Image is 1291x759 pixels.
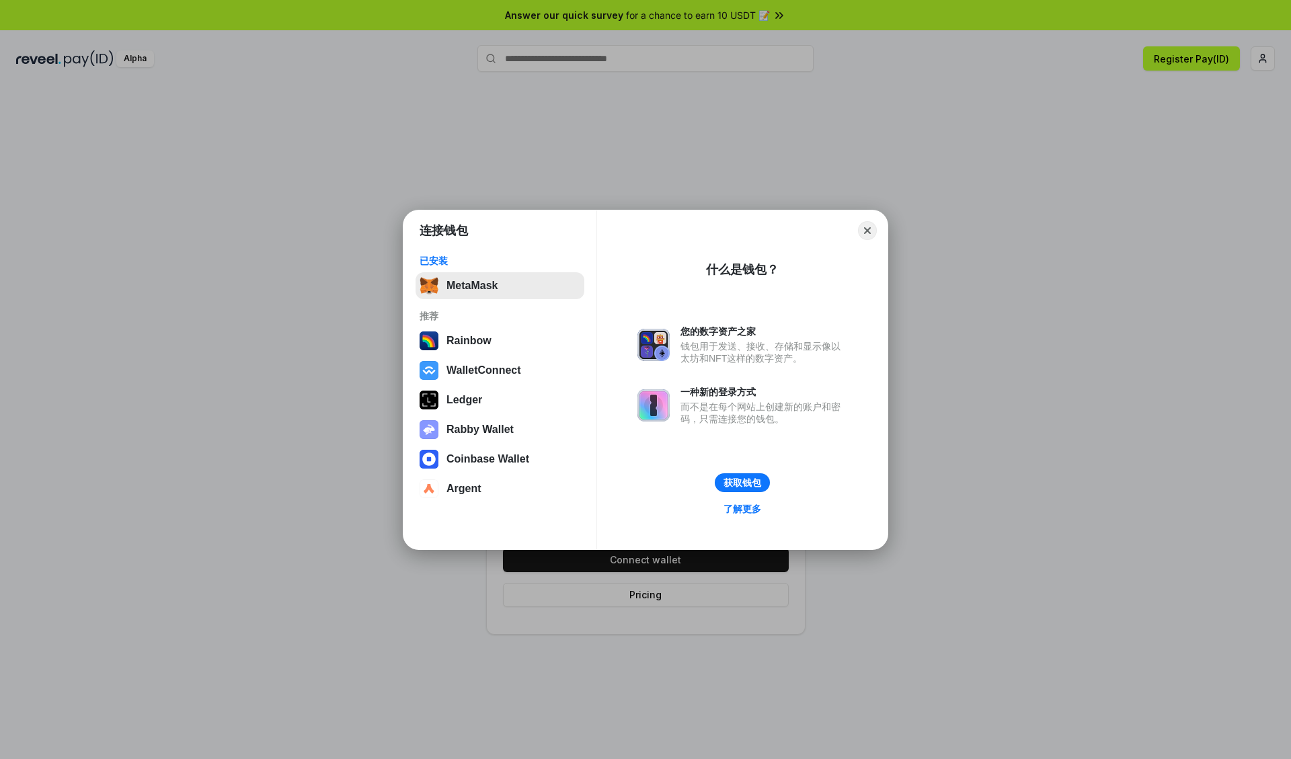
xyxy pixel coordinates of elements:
[446,453,529,465] div: Coinbase Wallet
[680,325,847,337] div: 您的数字资产之家
[416,416,584,443] button: Rabby Wallet
[420,255,580,267] div: 已安装
[416,446,584,473] button: Coinbase Wallet
[680,340,847,364] div: 钱包用于发送、接收、存储和显示像以太坊和NFT这样的数字资产。
[416,327,584,354] button: Rainbow
[446,335,492,347] div: Rainbow
[420,450,438,469] img: svg+xml,%3Csvg%20width%3D%2228%22%20height%3D%2228%22%20viewBox%3D%220%200%2028%2028%22%20fill%3D...
[715,473,770,492] button: 获取钱包
[723,503,761,515] div: 了解更多
[446,483,481,495] div: Argent
[858,221,877,240] button: Close
[446,424,514,436] div: Rabby Wallet
[416,272,584,299] button: MetaMask
[416,387,584,413] button: Ledger
[446,280,498,292] div: MetaMask
[420,276,438,295] img: svg+xml,%3Csvg%20fill%3D%22none%22%20height%3D%2233%22%20viewBox%3D%220%200%2035%2033%22%20width%...
[420,391,438,409] img: svg+xml,%3Csvg%20xmlns%3D%22http%3A%2F%2Fwww.w3.org%2F2000%2Fsvg%22%20width%3D%2228%22%20height%3...
[446,364,521,376] div: WalletConnect
[420,331,438,350] img: svg+xml,%3Csvg%20width%3D%22120%22%20height%3D%22120%22%20viewBox%3D%220%200%20120%20120%22%20fil...
[420,223,468,239] h1: 连接钱包
[416,357,584,384] button: WalletConnect
[420,310,580,322] div: 推荐
[637,389,670,422] img: svg+xml,%3Csvg%20xmlns%3D%22http%3A%2F%2Fwww.w3.org%2F2000%2Fsvg%22%20fill%3D%22none%22%20viewBox...
[637,329,670,361] img: svg+xml,%3Csvg%20xmlns%3D%22http%3A%2F%2Fwww.w3.org%2F2000%2Fsvg%22%20fill%3D%22none%22%20viewBox...
[723,477,761,489] div: 获取钱包
[680,386,847,398] div: 一种新的登录方式
[706,262,779,278] div: 什么是钱包？
[680,401,847,425] div: 而不是在每个网站上创建新的账户和密码，只需连接您的钱包。
[420,361,438,380] img: svg+xml,%3Csvg%20width%3D%2228%22%20height%3D%2228%22%20viewBox%3D%220%200%2028%2028%22%20fill%3D...
[416,475,584,502] button: Argent
[446,394,482,406] div: Ledger
[420,420,438,439] img: svg+xml,%3Csvg%20xmlns%3D%22http%3A%2F%2Fwww.w3.org%2F2000%2Fsvg%22%20fill%3D%22none%22%20viewBox...
[420,479,438,498] img: svg+xml,%3Csvg%20width%3D%2228%22%20height%3D%2228%22%20viewBox%3D%220%200%2028%2028%22%20fill%3D...
[715,500,769,518] a: 了解更多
